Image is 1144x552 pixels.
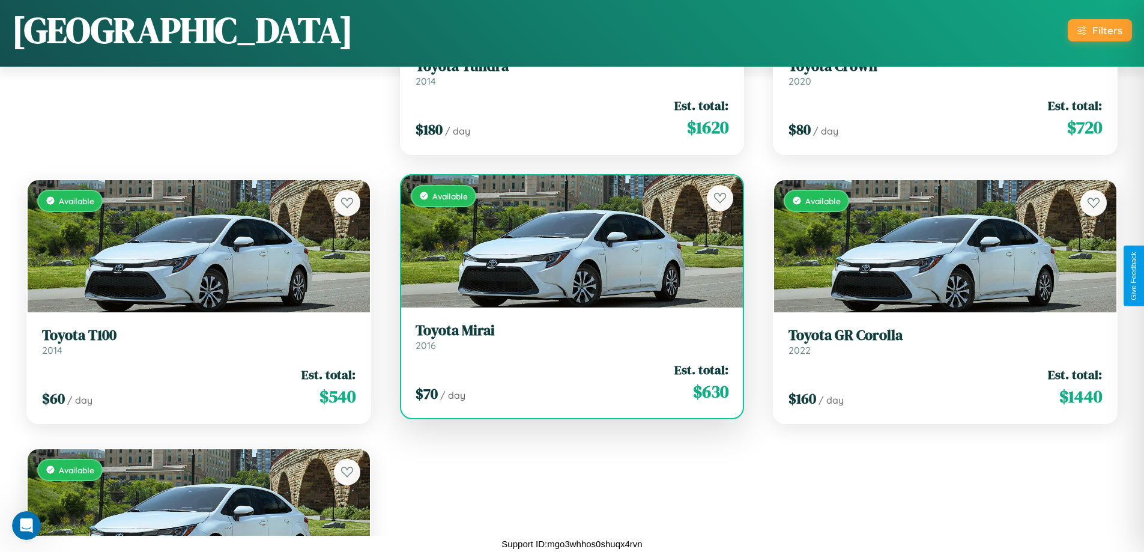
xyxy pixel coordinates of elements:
[501,536,642,552] p: Support ID: mgo3whhos0shuqx4rvn
[813,125,838,137] span: / day
[416,322,729,351] a: Toyota Mirai2016
[788,58,1102,75] h3: Toyota Crown
[59,196,94,206] span: Available
[788,344,811,356] span: 2022
[416,58,729,75] h3: Toyota Tundra
[59,465,94,475] span: Available
[1048,366,1102,383] span: Est. total:
[1067,115,1102,139] span: $ 720
[788,75,811,87] span: 2020
[1048,97,1102,114] span: Est. total:
[42,327,356,344] h3: Toyota T100
[788,120,811,139] span: $ 80
[788,58,1102,87] a: Toyota Crown2020
[319,384,356,408] span: $ 540
[788,327,1102,344] h3: Toyota GR Corolla
[1130,252,1138,300] div: Give Feedback
[12,5,353,55] h1: [GEOGRAPHIC_DATA]
[416,120,443,139] span: $ 180
[42,389,65,408] span: $ 60
[788,327,1102,356] a: Toyota GR Corolla2022
[416,322,729,339] h3: Toyota Mirai
[693,380,728,404] span: $ 630
[687,115,728,139] span: $ 1620
[1068,19,1132,41] button: Filters
[416,384,438,404] span: $ 70
[416,58,729,87] a: Toyota Tundra2014
[12,511,41,540] iframe: Intercom live chat
[674,97,728,114] span: Est. total:
[445,125,470,137] span: / day
[674,361,728,378] span: Est. total:
[788,389,816,408] span: $ 160
[42,327,356,356] a: Toyota T1002014
[440,389,465,401] span: / day
[1092,24,1122,37] div: Filters
[805,196,841,206] span: Available
[42,344,62,356] span: 2014
[1059,384,1102,408] span: $ 1440
[67,394,92,406] span: / day
[432,191,468,201] span: Available
[819,394,844,406] span: / day
[416,75,436,87] span: 2014
[301,366,356,383] span: Est. total:
[416,339,436,351] span: 2016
